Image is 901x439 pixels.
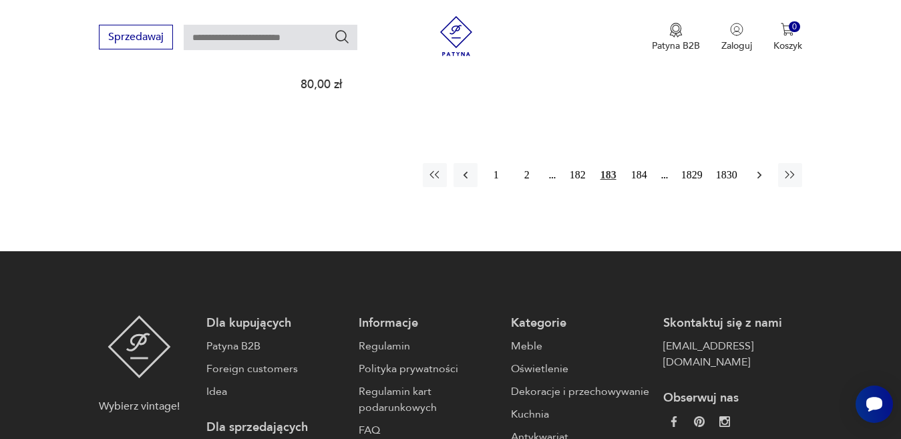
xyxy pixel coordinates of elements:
img: Patyna - sklep z meblami i dekoracjami vintage [436,16,476,56]
button: Zaloguj [721,23,752,52]
p: Obserwuj nas [663,390,802,406]
p: Dla kupujących [206,315,345,331]
img: Ikona koszyka [781,23,794,36]
button: Patyna B2B [652,23,700,52]
p: Skontaktuj się z nami [663,315,802,331]
a: Meble [511,338,650,354]
img: 37d27d81a828e637adc9f9cb2e3d3a8a.webp [694,416,705,427]
img: Ikonka użytkownika [730,23,743,36]
iframe: Smartsupp widget button [856,386,893,423]
img: Ikona medalu [669,23,683,37]
button: 2 [515,163,539,187]
button: 183 [596,163,620,187]
a: Patyna B2B [206,338,345,354]
button: Sprzedawaj [99,25,173,49]
button: 1829 [678,163,706,187]
button: 182 [566,163,590,187]
a: Regulamin kart podarunkowych [359,384,498,416]
div: 0 [789,21,800,33]
p: Informacje [359,315,498,331]
a: Dekoracje i przechowywanie [511,384,650,400]
p: Kategorie [511,315,650,331]
p: Patyna B2B [652,39,700,52]
a: Foreign customers [206,361,345,377]
p: Koszyk [773,39,802,52]
a: Sprzedawaj [99,33,173,43]
a: FAQ [359,422,498,438]
button: Szukaj [334,29,350,45]
img: Patyna - sklep z meblami i dekoracjami vintage [108,315,171,378]
a: Ikona medaluPatyna B2B [652,23,700,52]
p: Wybierz vintage! [99,398,180,414]
a: Oświetlenie [511,361,650,377]
a: Kuchnia [511,406,650,422]
a: Polityka prywatności [359,361,498,377]
img: da9060093f698e4c3cedc1453eec5031.webp [669,416,679,427]
button: 1830 [713,163,741,187]
button: 184 [627,163,651,187]
img: c2fd9cf7f39615d9d6839a72ae8e59e5.webp [719,416,730,427]
a: Idea [206,384,345,400]
a: [EMAIL_ADDRESS][DOMAIN_NAME] [663,338,802,370]
button: 0Koszyk [773,23,802,52]
a: Regulamin [359,338,498,354]
p: Zaloguj [721,39,752,52]
p: 80,00 zł [301,79,449,90]
p: Dla sprzedających [206,420,345,436]
button: 1 [484,163,508,187]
